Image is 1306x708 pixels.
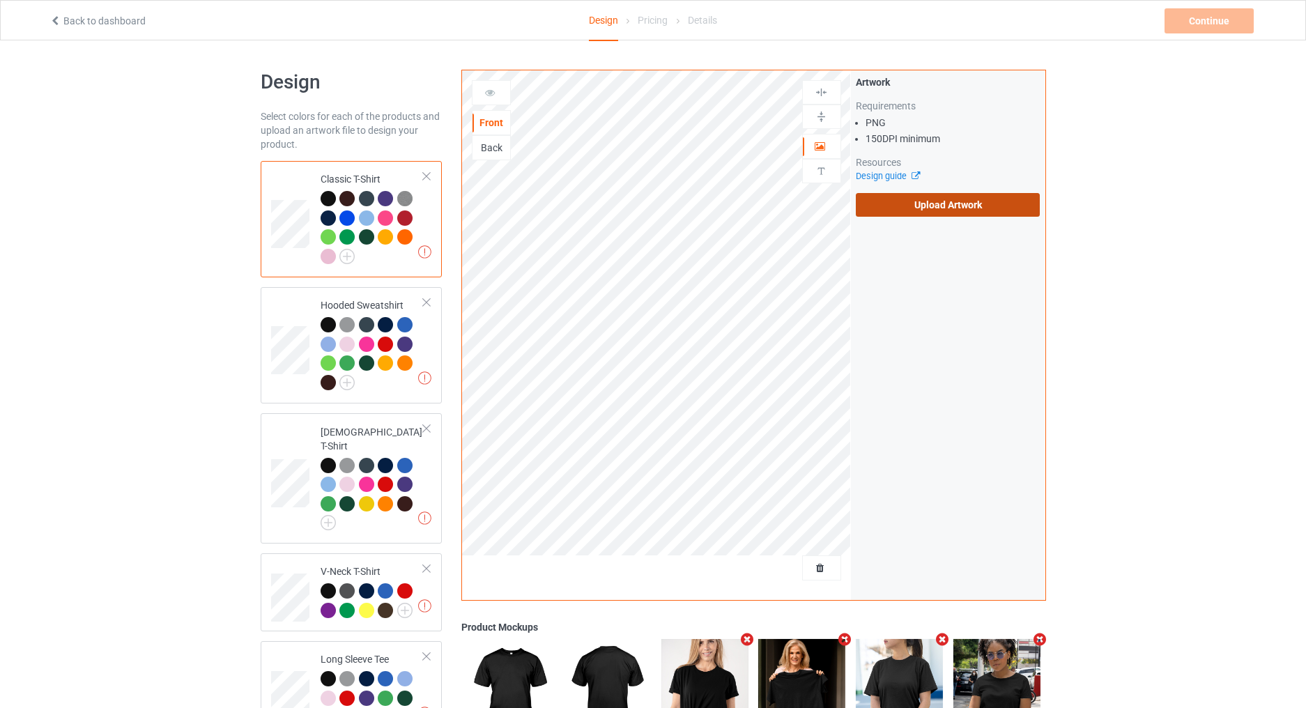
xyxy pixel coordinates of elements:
i: Remove mockup [934,632,951,647]
div: Details [688,1,717,40]
img: exclamation icon [418,511,431,525]
img: exclamation icon [418,245,431,259]
div: Back [473,141,510,155]
img: svg+xml;base64,PD94bWwgdmVyc2lvbj0iMS4wIiBlbmNvZGluZz0iVVRGLTgiPz4KPHN2ZyB3aWR0aD0iMjJweCIgaGVpZ2... [339,249,355,264]
img: svg%3E%0A [815,164,828,178]
li: 150 DPI minimum [866,132,1040,146]
div: Select colors for each of the products and upload an artwork file to design your product. [261,109,443,151]
div: Hooded Sweatshirt [261,287,443,403]
img: svg+xml;base64,PD94bWwgdmVyc2lvbj0iMS4wIiBlbmNvZGluZz0iVVRGLTgiPz4KPHN2ZyB3aWR0aD0iMjJweCIgaGVpZ2... [321,515,336,530]
div: Design [589,1,618,41]
div: Classic T-Shirt [261,161,443,277]
img: svg+xml;base64,PD94bWwgdmVyc2lvbj0iMS4wIiBlbmNvZGluZz0iVVRGLTgiPz4KPHN2ZyB3aWR0aD0iMjJweCIgaGVpZ2... [397,603,413,618]
div: Product Mockups [461,620,1045,634]
div: Pricing [638,1,668,40]
img: svg+xml;base64,PD94bWwgdmVyc2lvbj0iMS4wIiBlbmNvZGluZz0iVVRGLTgiPz4KPHN2ZyB3aWR0aD0iMjJweCIgaGVpZ2... [339,375,355,390]
div: Hooded Sweatshirt [321,298,424,389]
div: Resources [856,155,1040,169]
i: Remove mockup [739,632,756,647]
div: [DEMOGRAPHIC_DATA] T-Shirt [261,413,443,544]
h1: Design [261,70,443,95]
div: Classic T-Shirt [321,172,424,263]
img: exclamation icon [418,371,431,385]
img: svg%3E%0A [815,86,828,99]
div: Front [473,116,510,130]
a: Design guide [856,171,919,181]
li: PNG [866,116,1040,130]
img: heather_texture.png [397,191,413,206]
label: Upload Artwork [856,193,1040,217]
a: Back to dashboard [49,15,146,26]
i: Remove mockup [836,632,854,647]
img: svg%3E%0A [815,110,828,123]
div: [DEMOGRAPHIC_DATA] T-Shirt [321,425,424,526]
div: Artwork [856,75,1040,89]
i: Remove mockup [1031,632,1048,647]
img: exclamation icon [418,599,431,613]
div: V-Neck T-Shirt [321,564,424,617]
div: Requirements [856,99,1040,113]
div: V-Neck T-Shirt [261,553,443,631]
